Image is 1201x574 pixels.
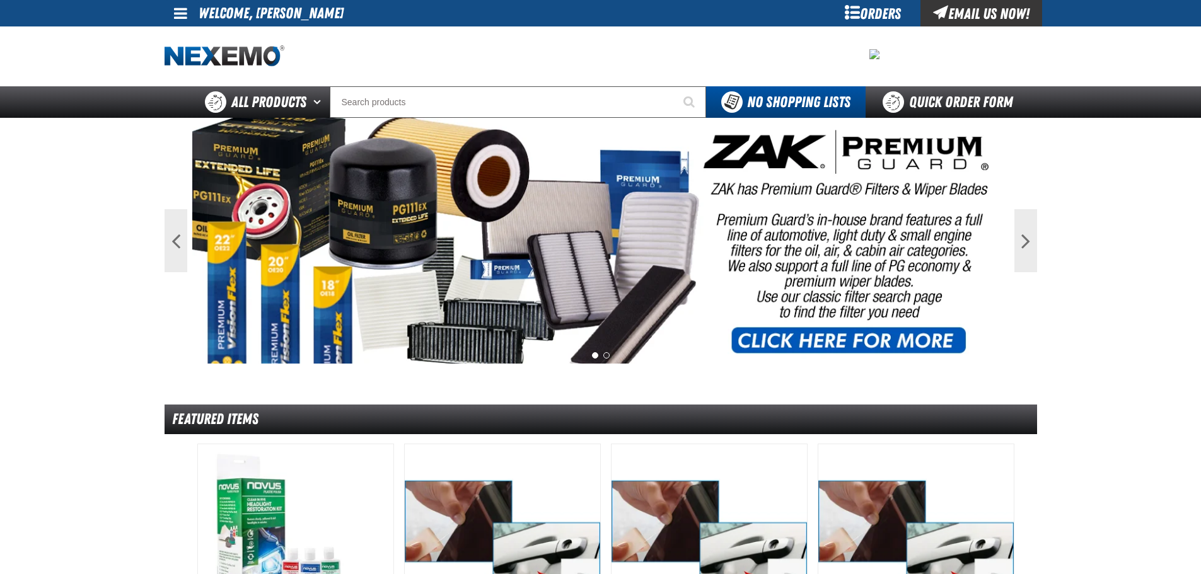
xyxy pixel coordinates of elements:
[231,91,306,113] span: All Products
[603,352,610,359] button: 2 of 2
[330,86,706,118] input: Search
[165,405,1037,434] div: Featured Items
[192,118,1009,364] img: PG Filters & Wipers
[309,86,330,118] button: Open All Products pages
[866,86,1036,118] a: Quick Order Form
[1014,209,1037,272] button: Next
[675,86,706,118] button: Start Searching
[706,86,866,118] button: You do not have available Shopping Lists. Open to Create a New List
[592,352,598,359] button: 1 of 2
[165,45,284,67] img: Nexemo logo
[869,49,879,59] img: 2478c7e4e0811ca5ea97a8c95d68d55a.jpeg
[747,93,850,111] span: No Shopping Lists
[165,209,187,272] button: Previous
